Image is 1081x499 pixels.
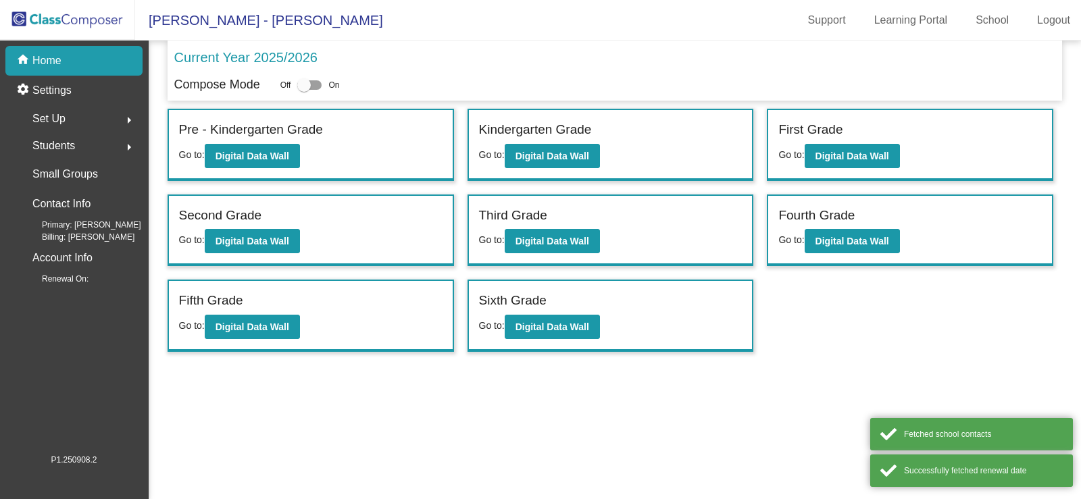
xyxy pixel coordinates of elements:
[179,234,205,245] span: Go to:
[216,236,289,246] b: Digital Data Wall
[479,206,547,226] label: Third Grade
[815,151,889,161] b: Digital Data Wall
[32,194,91,213] p: Contact Info
[479,320,505,331] span: Go to:
[778,149,804,160] span: Go to:
[505,144,600,168] button: Digital Data Wall
[805,229,900,253] button: Digital Data Wall
[121,139,137,155] mat-icon: arrow_right
[328,79,339,91] span: On
[216,321,289,332] b: Digital Data Wall
[174,76,260,94] p: Compose Mode
[479,234,505,245] span: Go to:
[516,151,589,161] b: Digital Data Wall
[904,465,1063,477] div: Successfully fetched renewal date
[179,149,205,160] span: Go to:
[32,136,75,155] span: Students
[179,120,323,140] label: Pre - Kindergarten Grade
[479,291,547,311] label: Sixth Grade
[815,236,889,246] b: Digital Data Wall
[16,53,32,69] mat-icon: home
[280,79,291,91] span: Off
[1026,9,1081,31] a: Logout
[20,231,134,243] span: Billing: [PERSON_NAME]
[135,9,383,31] span: [PERSON_NAME] - [PERSON_NAME]
[778,234,804,245] span: Go to:
[32,109,66,128] span: Set Up
[121,112,137,128] mat-icon: arrow_right
[904,428,1063,440] div: Fetched school contacts
[863,9,959,31] a: Learning Portal
[205,229,300,253] button: Digital Data Wall
[516,236,589,246] b: Digital Data Wall
[16,82,32,99] mat-icon: settings
[479,149,505,160] span: Go to:
[20,273,89,285] span: Renewal On:
[179,291,243,311] label: Fifth Grade
[32,53,61,69] p: Home
[516,321,589,332] b: Digital Data Wall
[20,219,141,231] span: Primary: [PERSON_NAME]
[179,206,262,226] label: Second Grade
[205,144,300,168] button: Digital Data Wall
[205,315,300,339] button: Digital Data Wall
[778,206,855,226] label: Fourth Grade
[32,248,93,267] p: Account Info
[505,315,600,339] button: Digital Data Wall
[965,9,1020,31] a: School
[216,151,289,161] b: Digital Data Wall
[805,144,900,168] button: Digital Data Wall
[179,320,205,331] span: Go to:
[505,229,600,253] button: Digital Data Wall
[32,165,98,184] p: Small Groups
[797,9,857,31] a: Support
[32,82,72,99] p: Settings
[174,47,318,68] p: Current Year 2025/2026
[778,120,843,140] label: First Grade
[479,120,592,140] label: Kindergarten Grade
